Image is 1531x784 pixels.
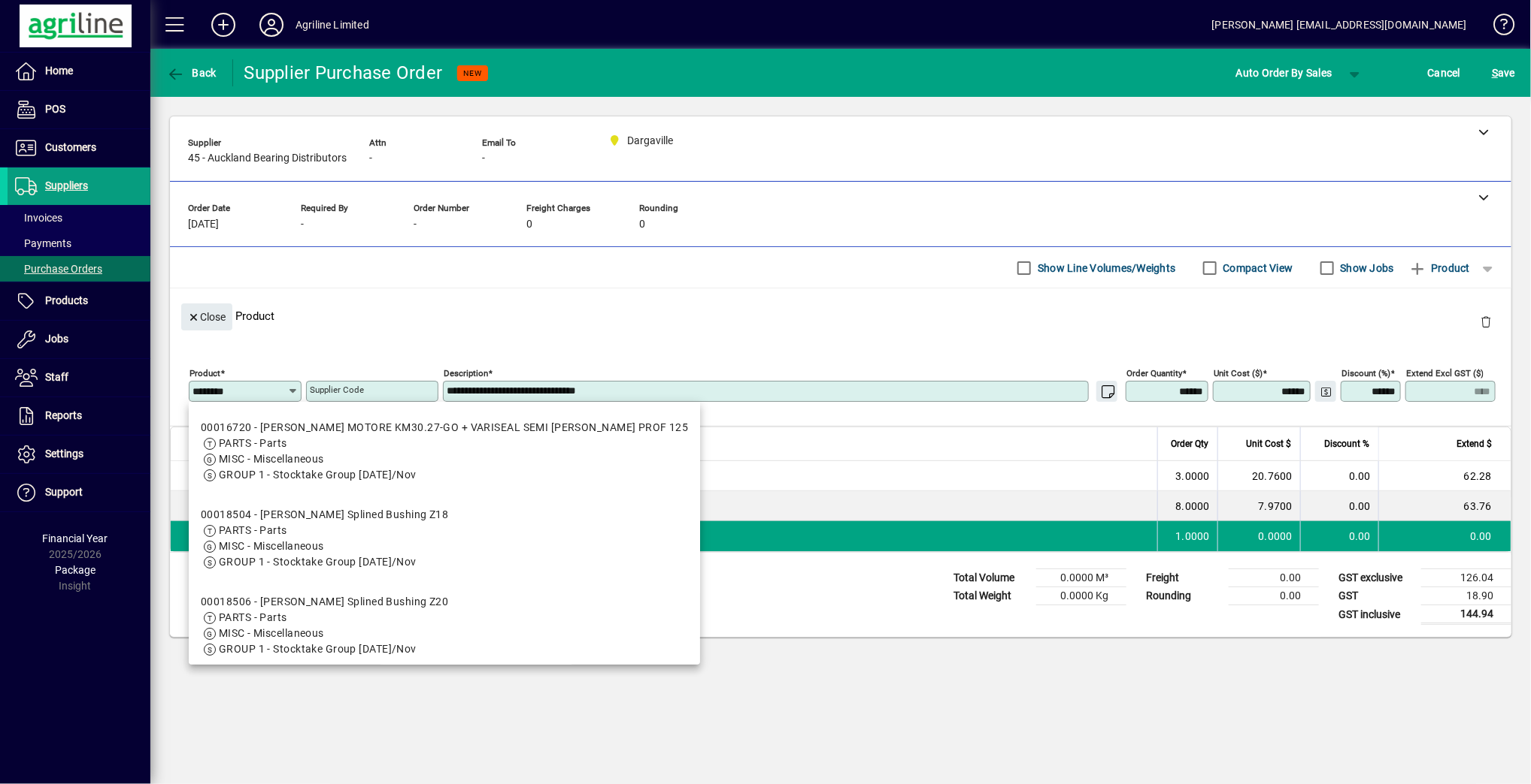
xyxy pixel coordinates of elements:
span: MISC - Miscellaneous [219,627,324,639]
span: S [1492,67,1498,79]
td: 0.00 [1300,491,1378,521]
span: Discount % [1324,436,1369,452]
td: 0.00 [1300,461,1378,491]
td: GST exclusive [1331,569,1421,587]
a: Jobs [8,321,150,358]
span: Customers [45,141,96,153]
span: Back [166,67,217,79]
span: Jobs [45,333,68,345]
span: 45 - Auckland Bearing Distributors [188,152,347,164]
button: Cancel [1424,59,1465,86]
div: Product [170,288,1511,343]
label: Show Line Volumes/Weights [1035,261,1175,276]
mat-label: Product [189,368,220,378]
span: - [369,152,372,164]
button: Auto Order By Sales [1229,59,1340,86]
button: Add [199,11,247,38]
span: Home [45,65,73,77]
span: Order Qty [1171,436,1208,452]
span: Unit Cost $ [1246,436,1291,452]
td: 0.00 [1300,521,1378,551]
td: 8.0000 [1157,491,1217,521]
span: Package [55,564,95,576]
span: Invoices [15,212,62,224]
td: 126.04 [1421,569,1511,587]
span: Cancel [1428,61,1461,85]
app-page-header-button: Delete [1468,315,1504,328]
mat-label: Discount (%) [1342,368,1390,378]
td: 1.0000 [1157,521,1217,551]
button: Close [181,303,232,330]
td: Freight [1138,569,1229,587]
app-page-header-button: Back [150,59,233,86]
a: Customers [8,129,150,167]
span: - [482,152,485,164]
span: POS [45,103,65,115]
mat-label: Description [444,368,488,378]
span: Close [187,305,226,330]
span: Reports [45,409,82,421]
td: GST inclusive [1331,605,1421,624]
button: Change Price Levels [1315,381,1336,402]
label: Show Jobs [1338,261,1394,276]
a: Invoices [8,205,150,231]
app-page-header-button: Close [177,309,236,323]
button: Back [162,59,220,86]
label: Compact View [1220,261,1293,276]
span: [DATE] [188,219,219,231]
td: Total Volume [946,569,1036,587]
span: PARTS - Parts [219,611,287,623]
span: - [414,219,417,231]
a: Staff [8,359,150,397]
div: Agriline Limited [296,13,369,37]
div: 00016720 - [PERSON_NAME] MOTORE KM30.27-GO + VARISEAL SEMI [PERSON_NAME] PROF 125 [201,420,688,436]
span: Purchase Orders [15,263,102,275]
span: PARTS - Parts [219,524,287,536]
td: GST [1331,587,1421,605]
a: Support [8,474,150,511]
a: Home [8,53,150,90]
span: PARTS - Parts [219,437,287,449]
mat-option: 00018506 - Orsi Splined Bushing Z20 [189,582,700,669]
div: Supplier Purchase Order [244,61,443,85]
td: 0.00 [1378,521,1511,551]
span: Payments [15,237,71,249]
mat-label: Order Quantity [1126,368,1182,378]
mat-option: 00016720 - Orsi MOTORE KM30.27-GO + VARISEAL SEMI FORREST PROF 125 [189,408,700,495]
div: 00018504 - [PERSON_NAME] Splined Bushing Z18 [201,507,448,523]
td: 0.0000 [1217,521,1300,551]
div: [PERSON_NAME] [EMAIL_ADDRESS][DOMAIN_NAME] [1212,13,1467,37]
td: Total Weight [946,587,1036,605]
span: MISC - Miscellaneous [219,540,324,552]
span: GROUP 1 - Stocktake Group [DATE]/Nov [219,469,417,481]
td: 0.0000 M³ [1036,569,1126,587]
div: 00018506 - [PERSON_NAME] Splined Bushing Z20 [201,594,448,610]
td: 63.76 [1378,491,1511,521]
span: Staff [45,371,68,383]
span: 0 [526,219,532,231]
td: 20.7600 [1217,461,1300,491]
span: Suppliers [45,179,88,191]
span: NEW [463,68,482,78]
mat-label: Extend excl GST ($) [1406,368,1484,378]
a: Reports [8,397,150,435]
td: 0.00 [1229,587,1319,605]
a: Knowledge Base [1482,3,1512,52]
span: MISC - Miscellaneous [219,453,324,465]
button: Save [1488,59,1519,86]
span: Extend $ [1457,436,1492,452]
mat-option: 00018504 - Orsi Splined Bushing Z18 [189,495,700,582]
a: Products [8,282,150,320]
a: Payments [8,231,150,256]
td: 144.94 [1421,605,1511,624]
td: 0.00 [1229,569,1319,587]
td: 7.9700 [1217,491,1300,521]
td: Rounding [1138,587,1229,605]
a: POS [8,91,150,128]
span: 0 [639,219,645,231]
span: ave [1492,61,1515,85]
button: Product [1402,255,1478,282]
a: Settings [8,436,150,473]
span: Support [45,486,83,498]
span: Product [1409,256,1470,280]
